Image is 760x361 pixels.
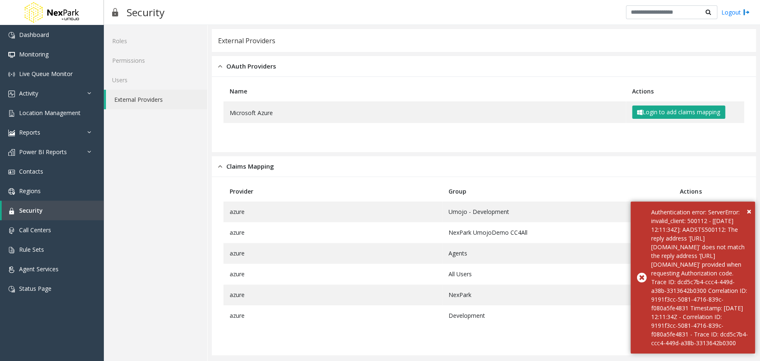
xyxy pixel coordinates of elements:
[442,264,674,285] td: All Users
[8,149,15,156] img: 'icon'
[223,285,442,305] td: azure
[19,50,49,58] span: Monitoring
[19,187,41,195] span: Regions
[2,201,104,220] a: Security
[8,32,15,39] img: 'icon'
[8,52,15,58] img: 'icon'
[223,305,442,326] td: azure
[442,243,674,264] td: Agents
[19,206,43,214] span: Security
[104,51,207,70] a: Permissions
[19,109,81,117] span: Location Management
[104,70,207,90] a: Users
[106,90,207,109] a: External Providers
[223,81,626,101] th: Name
[223,101,626,123] td: Microsoft Azure
[223,243,442,264] td: azure
[8,208,15,214] img: 'icon'
[19,148,67,156] span: Power BI Reports
[123,2,169,22] h3: Security
[442,305,674,326] td: Development
[218,35,275,46] div: External Providers
[19,128,40,136] span: Reports
[226,162,274,171] span: Claims Mapping
[8,169,15,175] img: 'icon'
[747,205,751,218] button: Close
[19,89,38,97] span: Activity
[218,162,222,171] img: opened
[747,206,751,217] span: ×
[112,2,118,22] img: pageIcon
[19,285,51,292] span: Status Page
[651,208,749,347] div: Authentication error: ServerError: invalid_client: 500112 - [2025-10-02 12:11:34Z]: AADSTS500112:...
[19,167,43,175] span: Contacts
[8,71,15,78] img: 'icon'
[226,61,276,71] span: OAuth Providers
[8,91,15,97] img: 'icon'
[8,227,15,234] img: 'icon'
[19,70,73,78] span: Live Queue Monitor
[223,264,442,285] td: azure
[442,181,674,201] th: Group
[632,106,725,119] button: Login to add claims mapping
[223,201,442,222] td: azure
[19,265,59,273] span: Agent Services
[8,286,15,292] img: 'icon'
[8,130,15,136] img: 'icon'
[19,226,51,234] span: Call Centers
[104,31,207,51] a: Roles
[19,246,44,253] span: Rule Sets
[218,61,222,71] img: opened
[223,222,442,243] td: azure
[721,8,750,17] a: Logout
[674,181,744,201] th: Actions
[19,31,49,39] span: Dashboard
[442,222,674,243] td: NexPark UmojoDemo CC4All
[223,181,442,201] th: Provider
[8,266,15,273] img: 'icon'
[8,188,15,195] img: 'icon'
[8,247,15,253] img: 'icon'
[626,81,744,101] th: Actions
[442,285,674,305] td: NexPark
[442,201,674,222] td: Umojo - Development
[8,110,15,117] img: 'icon'
[743,8,750,17] img: logout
